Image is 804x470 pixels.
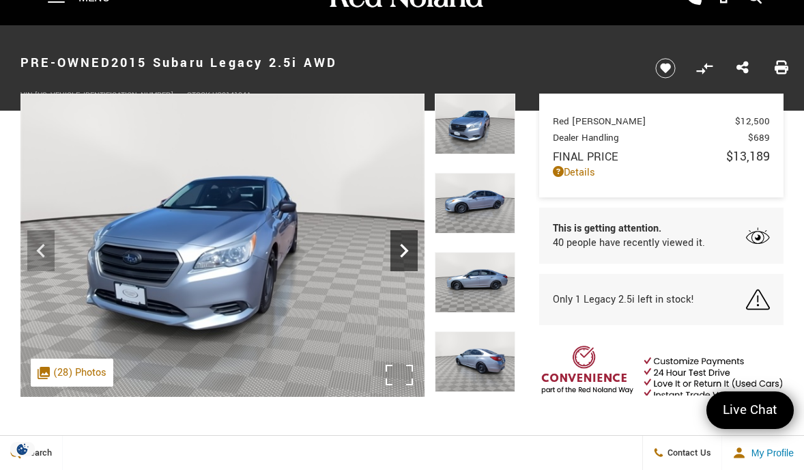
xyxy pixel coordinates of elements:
img: Used 2015 Silver Subaru 2.5i image 5 [435,252,515,313]
span: Dealer Handling [553,131,748,144]
a: Print this Pre-Owned 2015 Subaru Legacy 2.5i AWD [775,59,788,77]
a: Share this Pre-Owned 2015 Subaru Legacy 2.5i AWD [736,59,749,77]
section: Click to Open Cookie Consent Modal [7,442,38,456]
img: Used 2015 Silver Subaru 2.5i image 6 [435,331,515,392]
a: Details [553,165,770,180]
div: (28) Photos [31,359,113,387]
strong: Pre-Owned [20,54,111,72]
img: Used 2015 Silver Subaru 2.5i image 4 [435,173,515,234]
span: UC014124A [212,90,251,100]
span: $12,500 [735,115,770,128]
span: $689 [748,131,770,144]
a: Final Price $13,189 [553,148,770,165]
span: Contact Us [664,447,711,459]
div: Previous [27,230,55,271]
span: VIN: [20,90,35,100]
span: Final Price [553,149,726,165]
button: Compare Vehicle [694,58,715,79]
span: [US_VEHICLE_IDENTIFICATION_NUMBER] [35,90,173,100]
button: Save vehicle [650,57,680,79]
div: Next [390,230,418,271]
img: Opt-Out Icon [7,442,38,456]
span: Red [PERSON_NAME] [553,115,735,128]
h1: 2015 Subaru Legacy 2.5i AWD [20,36,633,90]
a: Dealer Handling $689 [553,131,770,144]
button: Open user profile menu [722,436,804,470]
span: $13,189 [726,148,770,165]
span: Stock: [187,90,212,100]
a: Red [PERSON_NAME] $12,500 [553,115,770,128]
a: Live Chat [706,391,794,429]
span: Live Chat [716,401,784,419]
span: My Profile [746,447,794,458]
img: Used 2015 Silver Subaru 2.5i image 3 [20,94,425,397]
span: Only 1 Legacy 2.5i left in stock! [553,292,694,307]
img: Used 2015 Silver Subaru 2.5i image 3 [435,94,515,154]
span: 40 people have recently viewed it. [553,236,705,250]
span: This is getting attention. [553,221,705,236]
